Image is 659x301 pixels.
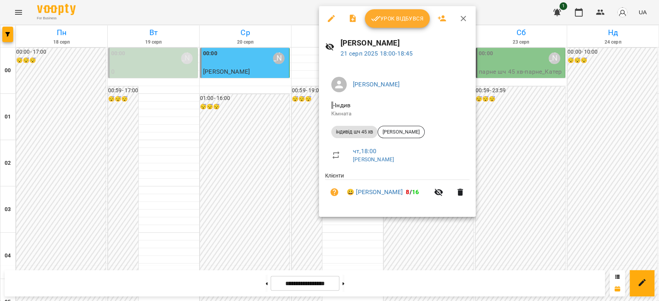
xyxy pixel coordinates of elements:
a: [PERSON_NAME] [353,81,400,88]
a: [PERSON_NAME] [353,156,394,162]
a: чт , 18:00 [353,147,376,155]
p: Кімната [331,110,463,118]
ul: Клієнти [325,172,469,208]
button: Урок відбувся [365,9,430,28]
h6: [PERSON_NAME] [341,37,469,49]
span: [PERSON_NAME] [378,129,424,135]
span: Урок відбувся [371,14,424,23]
span: 16 [412,188,419,196]
button: Візит ще не сплачено. Додати оплату? [325,183,344,201]
b: / [406,188,419,196]
div: [PERSON_NAME] [378,126,425,138]
a: 😀 [PERSON_NAME] [347,188,403,197]
span: - Індив [331,101,352,109]
span: 8 [406,188,409,196]
a: 21 серп 2025 18:00-18:45 [341,50,413,57]
span: індивід шч 45 хв [331,129,378,135]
